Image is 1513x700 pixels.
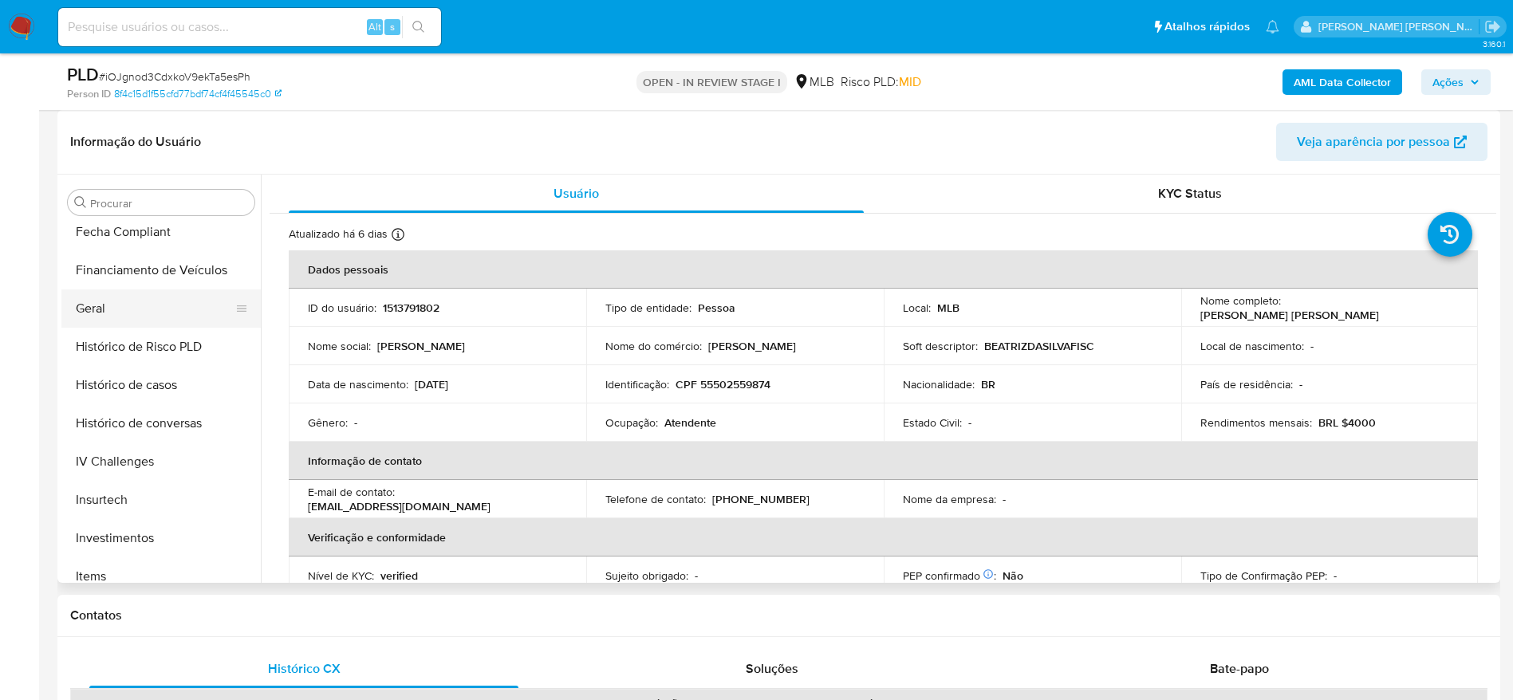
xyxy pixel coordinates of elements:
span: Usuário [554,184,599,203]
a: 8f4c15d1f55cfd77bdf74cf4f45545c0 [114,87,282,101]
p: Nome social : [308,339,371,353]
p: Gênero : [308,415,348,430]
button: search-icon [402,16,435,38]
p: Tipo de Confirmação PEP : [1200,568,1327,583]
p: MLB [937,301,959,315]
p: 1513791802 [383,301,439,315]
p: [EMAIL_ADDRESS][DOMAIN_NAME] [308,499,491,513]
p: Nível de KYC : [308,568,374,583]
th: Verificação e conformidade [289,518,1478,556]
th: Informação de contato [289,442,1478,480]
p: Local de nascimento : [1200,339,1304,353]
p: [PHONE_NUMBER] [712,492,810,506]
h1: Informação do Usuário [70,134,201,150]
a: Notificações [1266,20,1279,33]
span: Veja aparência por pessoa [1297,123,1450,161]
span: Ações [1432,69,1464,95]
p: - [968,415,971,430]
button: Insurtech [61,481,261,519]
input: Pesquise usuários ou casos... [58,17,441,37]
h1: Contatos [70,608,1487,623]
p: - [1003,492,1006,506]
p: PEP confirmado : [903,568,996,583]
p: Sujeito obrigado : [605,568,688,583]
p: lucas.santiago@mercadolivre.com [1318,19,1480,34]
p: Rendimentos mensais : [1200,415,1312,430]
p: OPEN - IN REVIEW STAGE I [636,71,787,93]
p: BRL $4000 [1318,415,1376,430]
p: - [695,568,698,583]
button: Veja aparência por pessoa [1276,123,1487,161]
p: Nome completo : [1200,293,1281,308]
span: Alt [368,19,381,34]
p: Pessoa [698,301,735,315]
p: ID do usuário : [308,301,376,315]
p: [PERSON_NAME] [377,339,465,353]
p: Ocupação : [605,415,658,430]
p: Nome do comércio : [605,339,702,353]
p: BR [981,377,995,391]
span: Risco PLD: [841,73,921,91]
p: Nome da empresa : [903,492,996,506]
p: Não [1003,568,1023,583]
span: Soluções [746,659,798,678]
p: Local : [903,301,931,315]
a: Sair [1484,18,1501,35]
span: Bate-papo [1210,659,1269,678]
button: AML Data Collector [1283,69,1402,95]
p: - [354,415,357,430]
p: - [1310,339,1314,353]
p: - [1299,377,1302,391]
p: Identificação : [605,377,669,391]
p: [PERSON_NAME] [PERSON_NAME] [1200,308,1379,322]
p: BEATRIZDASILVAFISC [984,339,1094,353]
p: - [1334,568,1337,583]
b: Person ID [67,87,111,101]
button: Geral [61,289,248,328]
p: verified [380,568,418,583]
span: KYC Status [1158,184,1222,203]
span: # iOJgnod3CdxkoV9ekTa5esPh [99,69,250,85]
p: Data de nascimento : [308,377,408,391]
button: Histórico de Risco PLD [61,328,261,366]
b: PLD [67,61,99,87]
button: Fecha Compliant [61,213,261,251]
b: AML Data Collector [1294,69,1391,95]
p: CPF 55502559874 [676,377,770,391]
p: [PERSON_NAME] [708,339,796,353]
span: Histórico CX [268,659,341,678]
p: Tipo de entidade : [605,301,691,315]
button: IV Challenges [61,442,261,481]
button: Histórico de conversas [61,404,261,442]
th: Dados pessoais [289,250,1478,289]
p: Nacionalidade : [903,377,975,391]
p: Atualizado há 6 dias [289,226,388,242]
p: Estado Civil : [903,415,962,430]
button: Histórico de casos [61,366,261,404]
p: Telefone de contato : [605,492,706,506]
p: [DATE] [415,377,448,391]
div: MLB [794,73,834,91]
span: s [390,19,395,34]
button: Investimentos [61,519,261,557]
p: Atendente [664,415,716,430]
p: País de residência : [1200,377,1293,391]
input: Procurar [90,196,248,210]
span: Atalhos rápidos [1164,18,1250,35]
p: E-mail de contato : [308,485,395,499]
span: MID [899,73,921,91]
button: Items [61,557,261,596]
button: Ações [1421,69,1491,95]
span: 3.160.1 [1483,37,1505,50]
p: Soft descriptor : [903,339,978,353]
button: Financiamento de Veículos [61,251,261,289]
button: Procurar [74,196,87,209]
